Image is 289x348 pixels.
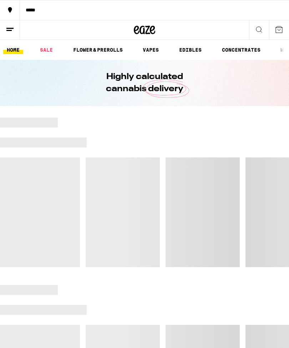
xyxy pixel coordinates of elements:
a: CONCENTRATES [218,46,264,54]
a: HOME [3,46,23,54]
a: VAPES [139,46,162,54]
h1: Highly calculated cannabis delivery [86,71,203,95]
a: FLOWER & PREROLLS [70,46,126,54]
a: SALE [36,46,56,54]
a: EDIBLES [176,46,205,54]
